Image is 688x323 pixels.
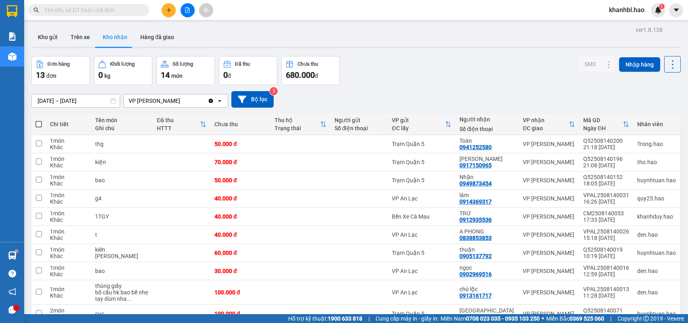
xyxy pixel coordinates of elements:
[50,162,87,169] div: Khác
[637,159,676,165] div: tho.hao
[669,3,683,17] button: caret-down
[50,217,87,223] div: Khác
[459,180,492,187] div: 0949873454
[166,7,172,13] span: plus
[523,177,575,183] div: VP [PERSON_NAME]
[203,7,209,13] span: aim
[637,231,676,238] div: den.hao
[637,195,676,202] div: quy25.hao
[523,195,575,202] div: VP [PERSON_NAME]
[214,310,266,317] div: 100.000 đ
[44,6,139,15] input: Tìm tên, số ĐT hoặc mã đơn
[8,52,17,61] img: warehouse-icon
[50,210,87,217] div: 1 món
[31,27,64,47] button: Kho gửi
[637,141,676,147] div: Trong.hao
[459,314,492,320] div: 0971802990
[637,289,676,296] div: den.hao
[583,180,629,187] div: 18:05 [DATE]
[94,56,152,85] button: Khối lượng0kg
[50,265,87,271] div: 1 món
[104,73,110,79] span: kg
[392,195,451,202] div: VP An Lạc
[31,56,90,85] button: Đơn hàng13đơn
[328,315,362,322] strong: 1900 633 818
[335,117,384,123] div: Người gửi
[50,314,87,320] div: Khác
[637,310,676,317] div: huynhtuan.hao
[392,177,451,183] div: Trạm Quận 5
[286,70,315,80] span: 680.000
[583,314,629,320] div: 14:19 [DATE]
[523,117,569,123] div: VP nhận
[459,271,492,277] div: 0902969516
[542,317,544,320] span: ⚪️
[519,114,579,135] th: Toggle SortBy
[270,114,330,135] th: Toggle SortBy
[33,7,39,13] span: search
[156,56,215,85] button: Số lượng14món
[392,141,451,147] div: Trạm Quận 5
[459,235,492,241] div: 0838853853
[7,5,17,17] img: logo-vxr
[392,268,451,274] div: VP An Lạc
[523,125,569,131] div: ĐC giao
[637,250,676,256] div: huynhtuan.hao
[523,310,575,317] div: VP [PERSON_NAME]
[466,315,540,322] strong: 0708 023 035 - 0935 103 250
[8,32,17,41] img: solution-icon
[162,3,176,17] button: plus
[523,268,575,274] div: VP [PERSON_NAME]
[15,250,18,252] sup: 1
[583,235,629,241] div: 15:18 [DATE]
[161,70,170,80] span: 14
[660,4,663,9] span: 1
[95,310,149,317] div: cuc
[185,7,190,13] span: file-add
[583,174,629,180] div: Q52508140152
[157,117,200,123] div: Đã thu
[459,126,515,132] div: Số điện thoại
[157,125,200,131] div: HTTT
[583,192,629,198] div: VPAL2508140031
[619,57,660,72] button: Nhập hàng
[459,217,492,223] div: 0912935536
[95,246,149,253] div: kiên
[50,307,87,314] div: 2 món
[8,306,16,314] span: message
[392,213,451,220] div: Bến Xe Cà Mau
[376,314,439,323] span: Cung cấp máy in - giấy in:
[643,316,649,321] span: copyright
[335,125,384,131] div: Số điện thoại
[578,57,602,71] button: SMS
[214,289,266,296] div: 100.000 đ
[459,192,515,198] div: lâm
[153,114,210,135] th: Toggle SortBy
[50,156,87,162] div: 1 món
[583,138,629,144] div: Q52508140200
[546,314,604,323] span: Miền Bắc
[388,114,455,135] th: Toggle SortBy
[173,61,193,67] div: Số lượng
[583,156,629,162] div: Q52508140196
[96,27,134,47] button: Kho nhận
[98,70,103,80] span: 0
[570,315,604,322] strong: 0369 525 060
[583,253,629,259] div: 10:19 [DATE]
[50,235,87,241] div: Khác
[50,286,87,292] div: 1 món
[214,121,266,127] div: Chưa thu
[579,114,633,135] th: Toggle SortBy
[216,98,223,104] svg: open
[274,117,320,123] div: Thu hộ
[459,156,515,162] div: huệ nguyễn
[583,125,623,131] div: Ngày ĐH
[523,250,575,256] div: VP [PERSON_NAME]
[32,94,120,107] input: Select a date range.
[583,144,629,150] div: 21:18 [DATE]
[297,61,318,67] div: Chưa thu
[583,292,629,299] div: 11:28 [DATE]
[637,213,676,220] div: khanhduy.hao
[270,87,278,95] sup: 3
[459,307,515,314] div: phú yên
